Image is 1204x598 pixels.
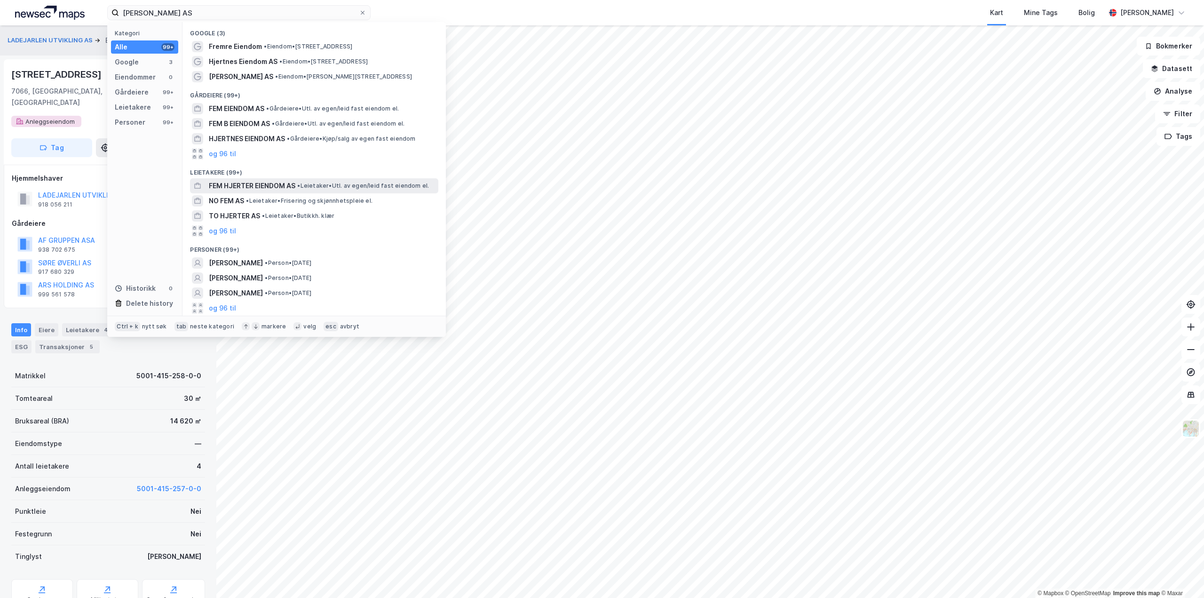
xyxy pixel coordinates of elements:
span: Person • [DATE] [265,259,311,267]
span: • [264,43,267,50]
a: Improve this map [1113,590,1160,597]
span: • [246,197,249,204]
div: Tomteareal [15,393,53,404]
span: HJERTNES EIENDOM AS [209,133,285,144]
button: 5001-415-257-0-0 [137,483,201,494]
div: 917 680 329 [38,268,74,276]
span: [PERSON_NAME] [209,272,263,284]
div: 999 561 578 [38,291,75,298]
span: • [275,73,278,80]
span: • [262,212,265,219]
button: Datasett [1143,59,1200,78]
span: FEM HJERTER EIENDOM AS [209,180,295,191]
div: Personer (99+) [182,239,446,255]
div: Eiendommer [115,72,156,83]
div: — [195,438,201,449]
div: Kart [990,7,1003,18]
span: • [265,259,268,266]
button: og 96 til [209,225,236,237]
span: Leietaker • Butikkh. klær [262,212,334,220]
div: Kategori [115,30,178,37]
div: Leietakere [115,102,151,113]
a: OpenStreetMap [1065,590,1111,597]
span: Hjertnes Eiendom AS [209,56,277,67]
div: neste kategori [190,323,234,330]
div: Ctrl + k [115,322,140,331]
div: 99+ [161,119,174,126]
div: Gårdeiere [115,87,149,98]
span: • [287,135,290,142]
div: Eiere [35,323,58,336]
span: Leietaker • Utl. av egen/leid fast eiendom el. [297,182,429,190]
a: Mapbox [1038,590,1063,597]
div: Festegrunn [15,528,52,540]
div: Nei [190,506,201,517]
span: FEM EIENDOM AS [209,103,264,114]
span: Eiendom • [STREET_ADDRESS] [279,58,368,65]
div: 4 [197,461,201,472]
span: • [265,289,268,296]
span: TO HJERTER AS [209,210,260,222]
div: Gårdeiere (99+) [182,84,446,101]
div: nytt søk [142,323,167,330]
div: Matrikkel [15,370,46,382]
span: Person • [DATE] [265,274,311,282]
div: Hjemmelshaver [12,173,205,184]
div: 4 [101,325,111,335]
span: Fremre Eiendom [209,41,262,52]
button: Bokmerker [1137,37,1200,56]
img: Z [1182,420,1200,438]
div: 99+ [161,43,174,51]
span: • [272,120,275,127]
div: Mine Tags [1024,7,1058,18]
div: avbryt [340,323,359,330]
div: 5001-415-258-0-0 [136,370,201,382]
span: • [297,182,300,189]
iframe: Chat Widget [1157,553,1204,598]
div: 0 [167,285,174,292]
div: Transaksjoner [35,340,100,353]
div: velg [303,323,316,330]
div: Leietakere (99+) [182,161,446,178]
div: esc [324,322,338,331]
div: Google [115,56,139,68]
div: Alle [115,41,127,53]
div: 99+ [161,88,174,96]
input: Søk på adresse, matrikkel, gårdeiere, leietakere eller personer [119,6,359,20]
div: Info [11,323,31,336]
div: Eiendom [105,35,134,46]
div: Google (3) [182,22,446,39]
div: 0 [167,73,174,81]
span: [PERSON_NAME] [209,287,263,299]
button: Filter [1155,104,1200,123]
div: 5 [87,342,96,351]
div: Leietakere [62,323,114,336]
span: Person • [DATE] [265,289,311,297]
div: markere [261,323,286,330]
div: 3 [167,58,174,66]
button: Tags [1156,127,1200,146]
span: Eiendom • [PERSON_NAME][STREET_ADDRESS] [275,73,412,80]
span: Eiendom • [STREET_ADDRESS] [264,43,352,50]
div: tab [174,322,189,331]
div: [PERSON_NAME] [147,551,201,562]
span: FEM B EIENDOM AS [209,118,270,129]
div: Nei [190,528,201,540]
span: • [279,58,282,65]
img: logo.a4113a55bc3d86da70a041830d287a7e.svg [15,6,85,20]
div: ESG [11,340,32,353]
div: Anleggseiendom [15,483,71,494]
span: Leietaker • Frisering og skjønnhetspleie el. [246,197,372,205]
button: og 96 til [209,303,236,314]
div: [PERSON_NAME] [1120,7,1174,18]
div: 14 620 ㎡ [170,415,201,427]
div: 938 702 675 [38,246,75,254]
div: Gårdeiere [12,218,205,229]
span: • [265,274,268,281]
span: [PERSON_NAME] [209,257,263,269]
div: 7066, [GEOGRAPHIC_DATA], [GEOGRAPHIC_DATA] [11,86,131,108]
span: Gårdeiere • Utl. av egen/leid fast eiendom el. [266,105,399,112]
button: Analyse [1146,82,1200,101]
button: LADEJARLEN UTVIKLING AS [8,36,95,45]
